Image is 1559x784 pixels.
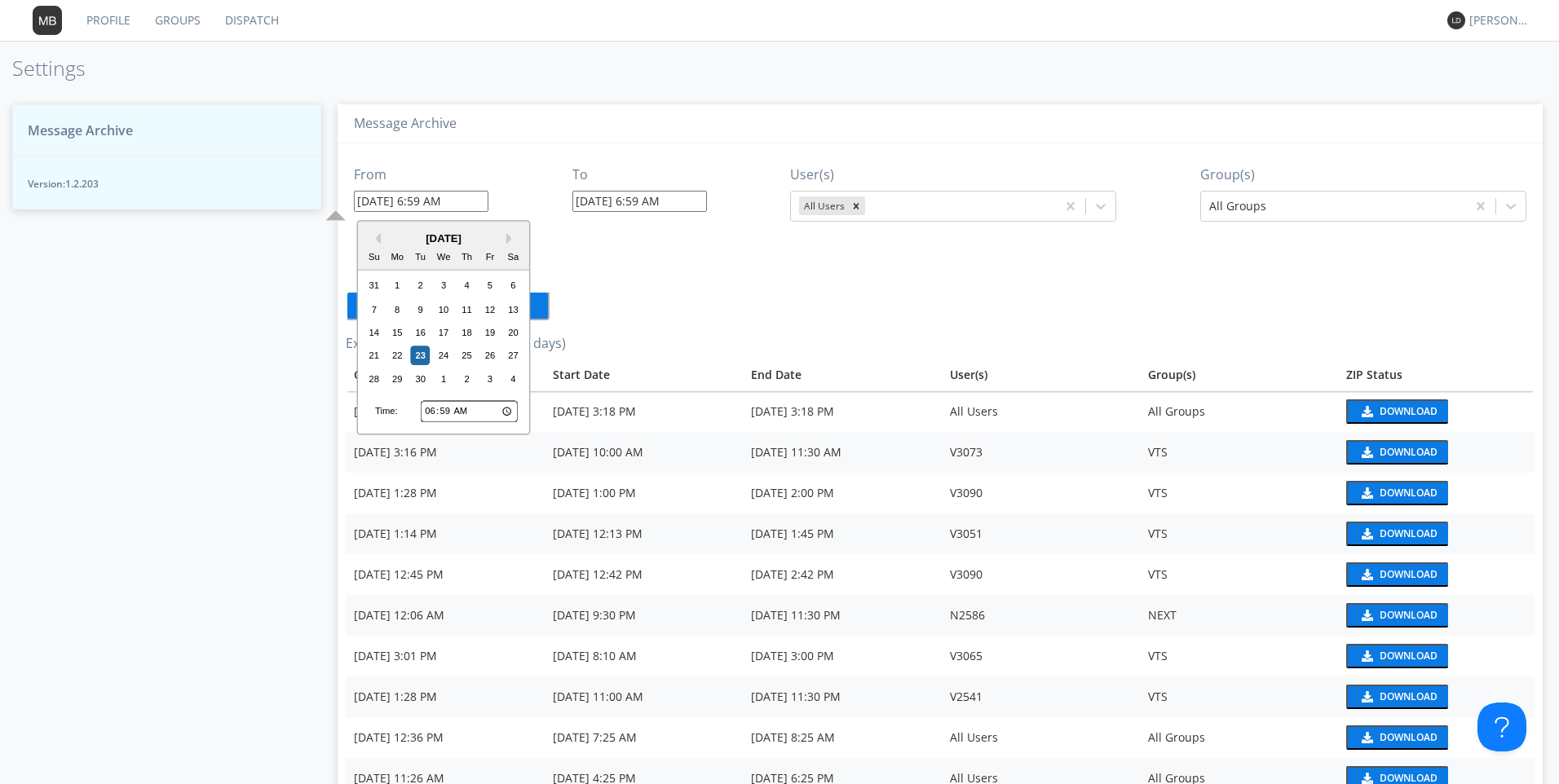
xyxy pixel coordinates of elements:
[346,291,550,320] button: Create Zip
[942,359,1140,391] th: User(s)
[1346,481,1448,505] button: Download
[1380,692,1438,702] div: Download
[553,566,735,583] div: [DATE] 12:42 PM
[354,566,536,583] div: [DATE] 12:45 PM
[364,346,384,366] div: Choose Sunday, September 21st, 2025
[504,346,523,366] div: Choose Saturday, September 27th, 2025
[421,401,518,422] input: Time
[434,346,453,366] div: Choose Wednesday, September 24th, 2025
[1359,691,1373,703] img: download media button
[1359,610,1373,621] img: download media button
[387,369,407,389] div: Choose Monday, September 29th, 2025
[1359,773,1373,784] img: download media button
[354,648,536,664] div: [DATE] 3:01 PM
[411,248,431,267] div: Tu
[1380,651,1438,661] div: Download
[751,689,933,705] div: [DATE] 11:30 PM
[387,300,407,319] div: Choose Monday, September 8th, 2025
[387,276,407,296] div: Choose Monday, September 1st, 2025
[545,359,743,391] th: Toggle SortBy
[504,248,523,267] div: Sa
[950,729,1132,746] div: All Users
[1359,406,1373,417] img: download media button
[950,648,1132,664] div: V3065
[457,346,477,366] div: Choose Thursday, September 25th, 2025
[375,405,398,418] div: Time:
[950,689,1132,705] div: V2541
[1148,403,1330,420] div: All Groups
[572,168,707,183] h3: To
[1359,447,1373,458] img: download media button
[457,276,477,296] div: Choose Thursday, September 4th, 2025
[354,729,536,746] div: [DATE] 12:36 PM
[950,485,1132,501] div: V3090
[751,607,933,623] div: [DATE] 11:30 PM
[480,300,500,319] div: Choose Friday, September 12th, 2025
[358,231,529,246] div: [DATE]
[364,300,384,319] div: Choose Sunday, September 7th, 2025
[1346,522,1448,546] button: Download
[1469,12,1530,29] div: [PERSON_NAME]*
[364,323,384,342] div: Choose Sunday, September 14th, 2025
[1148,689,1330,705] div: VTS
[1359,528,1373,540] img: download media button
[1346,399,1526,424] a: download media buttonDownload
[480,369,500,389] div: Choose Friday, October 3rd, 2025
[950,444,1132,460] div: V3073
[434,276,453,296] div: Choose Wednesday, September 3rd, 2025
[354,526,536,542] div: [DATE] 1:14 PM
[364,369,384,389] div: Choose Sunday, September 28th, 2025
[1380,488,1438,498] div: Download
[751,526,933,542] div: [DATE] 1:45 PM
[743,359,941,391] th: Toggle SortBy
[434,300,453,319] div: Choose Wednesday, September 10th, 2025
[364,276,384,296] div: Choose Sunday, August 31st, 2025
[1346,725,1526,750] a: download media buttonDownload
[354,607,536,623] div: [DATE] 12:06 AM
[1346,522,1526,546] a: download media buttonDownload
[553,526,735,542] div: [DATE] 12:13 PM
[434,248,453,267] div: We
[354,168,488,183] h3: From
[950,526,1132,542] div: V3051
[480,346,500,366] div: Choose Friday, September 26th, 2025
[1380,529,1438,539] div: Download
[1148,648,1330,664] div: VTS
[751,403,933,420] div: [DATE] 3:18 PM
[950,607,1132,623] div: N2586
[1346,603,1448,628] button: Download
[1380,733,1438,742] div: Download
[1359,487,1373,499] img: download media button
[751,648,933,664] div: [DATE] 3:00 PM
[504,300,523,319] div: Choose Saturday, September 13th, 2025
[1346,685,1448,709] button: Download
[1380,447,1438,457] div: Download
[387,248,407,267] div: Mo
[457,369,477,389] div: Choose Thursday, October 2nd, 2025
[1338,359,1535,391] th: Toggle SortBy
[1346,685,1526,709] a: download media buttonDownload
[504,369,523,389] div: Choose Saturday, October 4th, 2025
[1148,444,1330,460] div: VTS
[33,6,62,35] img: 373638.png
[553,403,735,420] div: [DATE] 3:18 PM
[553,648,735,664] div: [DATE] 8:10 AM
[457,300,477,319] div: Choose Thursday, September 11th, 2025
[369,233,381,244] button: Previous Month
[411,346,431,366] div: Choose Tuesday, September 23rd, 2025
[1346,481,1526,505] a: download media buttonDownload
[1380,773,1438,783] div: Download
[411,276,431,296] div: Choose Tuesday, September 2nd, 2025
[751,444,933,460] div: [DATE] 11:30 AM
[751,729,933,746] div: [DATE] 8:25 AM
[364,248,384,267] div: Su
[553,444,735,460] div: [DATE] 10:00 AM
[1148,526,1330,542] div: VTS
[12,156,321,209] button: Version:1.2.203
[28,177,306,191] span: Version: 1.2.203
[1148,729,1330,746] div: All Groups
[1359,650,1373,662] img: download media button
[506,233,518,244] button: Next Month
[1346,399,1448,424] button: Download
[457,323,477,342] div: Choose Thursday, September 18th, 2025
